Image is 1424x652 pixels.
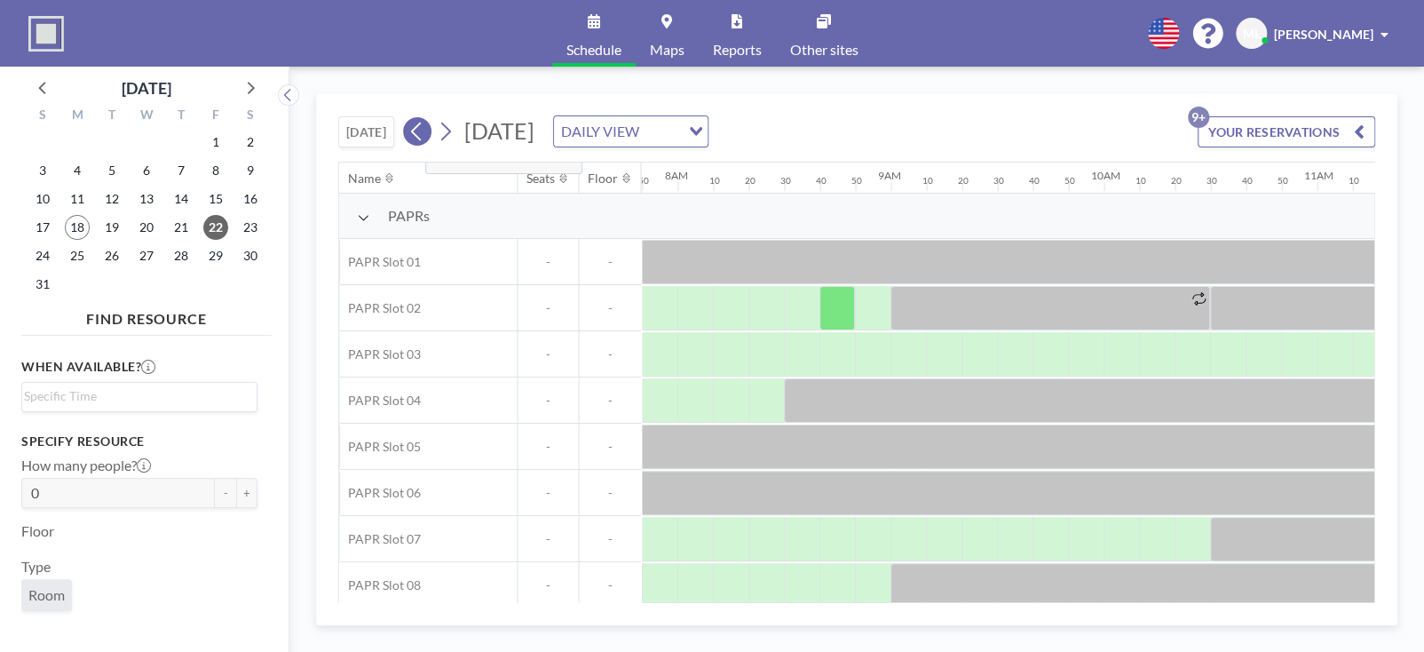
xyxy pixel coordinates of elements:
div: 50 [637,175,648,187]
span: - [518,577,578,593]
h3: Specify resource [21,433,257,449]
span: Maps [650,43,684,57]
button: + [236,478,257,508]
div: Search for option [554,116,708,147]
div: T [163,105,198,128]
span: PAPR Slot 08 [339,577,421,593]
div: S [233,105,267,128]
span: Friday, August 15, 2025 [203,187,228,211]
div: 50 [1064,175,1074,187]
div: 50 [1277,175,1287,187]
span: Friday, August 22, 2025 [203,215,228,240]
span: ML [1243,26,1261,42]
span: - [518,254,578,270]
div: S [26,105,60,128]
button: - [215,478,236,508]
div: Floor [588,171,618,187]
span: Thursday, August 21, 2025 [169,215,194,240]
span: DAILY VIEW [558,120,643,143]
span: - [579,300,641,316]
div: 20 [957,175,968,187]
span: Monday, August 18, 2025 [65,215,90,240]
span: Friday, August 29, 2025 [203,243,228,268]
span: Saturday, August 30, 2025 [238,243,263,268]
div: 10 [922,175,932,187]
div: [DATE] [122,76,171,100]
span: - [579,485,641,501]
div: 10 [1135,175,1145,187]
input: Search for option [24,386,247,406]
div: Search for option [22,383,257,409]
label: Type [21,558,51,576]
span: Friday, August 1, 2025 [203,130,228,155]
span: - [518,531,578,547]
span: Other sites [790,43,858,57]
span: Reports [713,43,762,57]
span: Wednesday, August 13, 2025 [134,187,159,211]
span: Thursday, August 7, 2025 [169,158,194,183]
span: Saturday, August 23, 2025 [238,215,263,240]
span: - [579,577,641,593]
span: Room [28,586,65,604]
div: M [60,105,95,128]
div: 20 [1170,175,1181,187]
div: 10AM [1090,169,1119,182]
span: - [518,439,578,455]
h4: FIND RESOURCE [21,303,272,328]
div: 40 [1241,175,1252,187]
span: PAPRs [388,207,430,225]
div: 30 [779,175,790,187]
span: - [518,393,578,409]
span: Sunday, August 24, 2025 [30,243,55,268]
div: 11AM [1303,169,1333,182]
span: PAPR Slot 03 [339,346,421,362]
span: Saturday, August 9, 2025 [238,158,263,183]
label: How many people? [21,457,151,474]
span: Wednesday, August 27, 2025 [134,243,159,268]
span: - [579,254,641,270]
span: PAPR Slot 05 [339,439,421,455]
div: W [130,105,164,128]
span: PAPR Slot 04 [339,393,421,409]
span: Monday, August 11, 2025 [65,187,90,211]
span: - [579,439,641,455]
img: organization-logo [28,16,64,52]
span: [PERSON_NAME] [1274,27,1373,42]
div: T [95,105,130,128]
label: Floor [21,522,54,540]
span: Monday, August 25, 2025 [65,243,90,268]
span: - [579,531,641,547]
div: 30 [1206,175,1216,187]
span: PAPR Slot 06 [339,485,421,501]
span: [DATE] [464,117,534,144]
button: YOUR RESERVATIONS9+ [1198,116,1375,147]
div: 40 [815,175,826,187]
span: Tuesday, August 5, 2025 [99,158,124,183]
div: 20 [744,175,755,187]
button: [DATE] [338,116,394,147]
span: PAPR Slot 01 [339,254,421,270]
span: Sunday, August 3, 2025 [30,158,55,183]
span: Tuesday, August 26, 2025 [99,243,124,268]
div: 10 [1348,175,1358,187]
span: Wednesday, August 20, 2025 [134,215,159,240]
span: Schedule [566,43,621,57]
div: 10 [708,175,719,187]
span: PAPR Slot 02 [339,300,421,316]
input: Search for option [645,120,678,143]
div: 40 [1028,175,1039,187]
div: Seats [526,171,555,187]
span: - [518,485,578,501]
span: Tuesday, August 19, 2025 [99,215,124,240]
span: Friday, August 8, 2025 [203,158,228,183]
span: Sunday, August 31, 2025 [30,272,55,297]
p: 9+ [1188,107,1209,128]
div: F [198,105,233,128]
div: 8AM [664,169,687,182]
span: Thursday, August 14, 2025 [169,187,194,211]
span: PAPR Slot 07 [339,531,421,547]
span: Saturday, August 2, 2025 [238,130,263,155]
div: 9AM [877,169,900,182]
span: Wednesday, August 6, 2025 [134,158,159,183]
span: Tuesday, August 12, 2025 [99,187,124,211]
